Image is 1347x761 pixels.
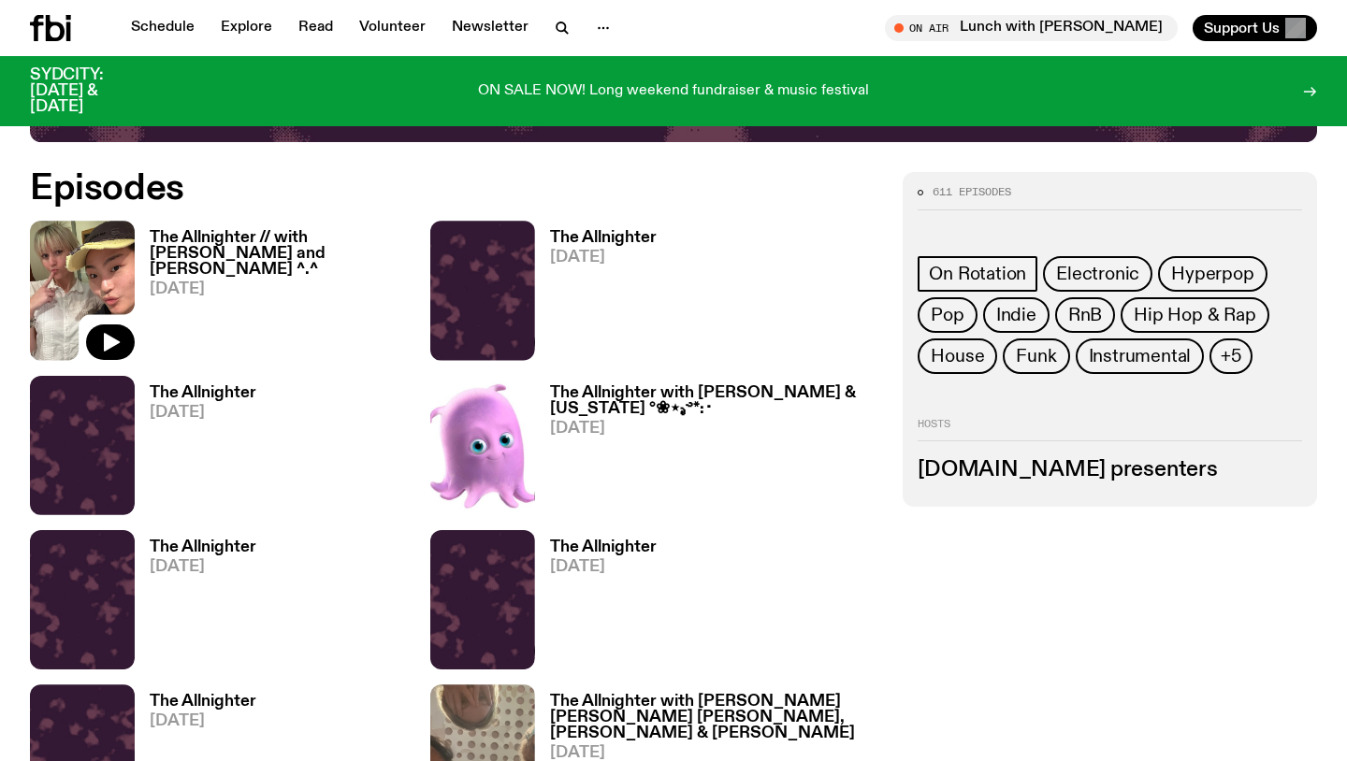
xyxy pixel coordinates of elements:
img: Two girls take a selfie. Girl on the right wears a baseball cap and wearing a black hoodie. Girl ... [30,221,135,360]
a: The Allnighter[DATE] [135,385,256,515]
span: [DATE] [150,559,256,575]
span: +5 [1221,346,1241,366]
a: On Rotation [918,256,1037,292]
a: Newsletter [441,15,540,41]
a: Volunteer [348,15,437,41]
h3: The Allnighter with [PERSON_NAME] & [US_STATE] °❀⋆.ೃ࿔*:･ [550,385,881,417]
span: Hyperpop [1171,264,1253,284]
button: On AirLunch with [PERSON_NAME] [885,15,1178,41]
span: [DATE] [150,281,430,297]
h3: The Allnighter [550,230,657,246]
button: +5 [1209,338,1253,374]
span: Funk [1016,346,1056,366]
span: On Rotation [929,264,1026,284]
a: RnB [1055,297,1115,333]
h3: [DOMAIN_NAME] presenters [918,460,1302,481]
span: [DATE] [150,713,256,729]
span: [DATE] [550,250,657,266]
span: Indie [996,305,1036,325]
img: An animated image of a pink squid named pearl from Nemo. [430,376,535,515]
h2: Episodes [30,172,880,206]
h3: SYDCITY: [DATE] & [DATE] [30,67,150,115]
h3: The Allnighter [150,694,256,710]
h3: The Allnighter [550,539,657,555]
span: [DATE] [550,745,881,761]
span: House [931,346,984,366]
span: [DATE] [550,559,657,575]
a: Explore [210,15,283,41]
a: Hip Hop & Rap [1121,297,1268,333]
a: The Allnighter[DATE] [535,539,657,669]
a: Indie [983,297,1050,333]
a: The Allnighter // with [PERSON_NAME] and [PERSON_NAME] ^.^[DATE] [135,230,430,360]
span: RnB [1068,305,1102,325]
h2: Hosts [918,419,1302,441]
a: Funk [1003,338,1069,374]
span: [DATE] [550,421,881,437]
span: Instrumental [1089,346,1192,366]
a: Instrumental [1076,338,1205,374]
span: Support Us [1204,20,1280,36]
span: Hip Hop & Rap [1134,305,1255,325]
h3: The Allnighter // with [PERSON_NAME] and [PERSON_NAME] ^.^ [150,230,430,278]
h3: The Allnighter [150,539,256,555]
a: The Allnighter with [PERSON_NAME] & [US_STATE] °❀⋆.ೃ࿔*:･[DATE] [535,385,881,515]
a: The Allnighter[DATE] [135,539,256,669]
h3: The Allnighter [150,385,256,401]
a: Read [287,15,344,41]
span: Electronic [1056,264,1139,284]
a: Pop [918,297,977,333]
a: Hyperpop [1158,256,1267,292]
a: Schedule [120,15,206,41]
p: ON SALE NOW! Long weekend fundraiser & music festival [478,83,869,100]
span: 611 episodes [933,187,1011,197]
a: House [918,338,997,374]
button: Support Us [1193,15,1317,41]
span: [DATE] [150,405,256,421]
span: Pop [931,305,963,325]
a: Electronic [1043,256,1152,292]
h3: The Allnighter with [PERSON_NAME] [PERSON_NAME] [PERSON_NAME], [PERSON_NAME] & [PERSON_NAME] [550,694,881,741]
a: The Allnighter[DATE] [535,230,657,360]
